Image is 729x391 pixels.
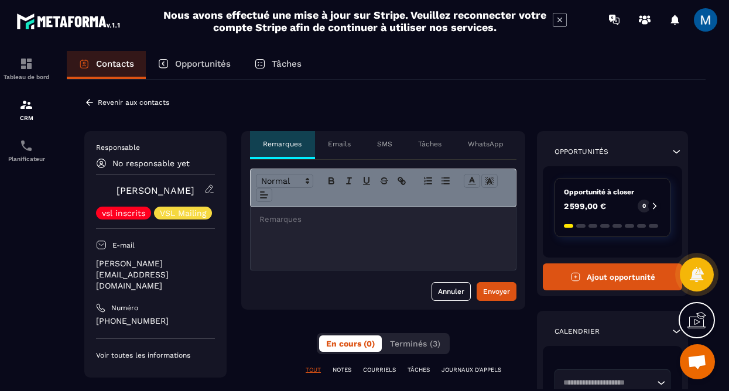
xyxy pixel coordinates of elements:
[117,185,194,196] a: [PERSON_NAME]
[263,139,302,149] p: Remarques
[19,139,33,153] img: scheduler
[555,327,600,336] p: Calendrier
[3,48,50,89] a: formationformationTableau de bord
[477,282,516,301] button: Envoyer
[390,339,440,348] span: Terminés (3)
[408,366,430,374] p: TÂCHES
[559,377,654,389] input: Search for option
[468,139,504,149] p: WhatsApp
[3,156,50,162] p: Planificateur
[16,11,122,32] img: logo
[642,202,646,210] p: 0
[418,139,441,149] p: Tâches
[680,344,715,379] div: Ouvrir le chat
[96,351,215,360] p: Voir toutes les informations
[564,187,661,197] p: Opportunité à closer
[3,115,50,121] p: CRM
[432,282,471,301] button: Annuler
[96,258,215,291] p: [PERSON_NAME][EMAIL_ADDRESS][DOMAIN_NAME]
[175,59,231,69] p: Opportunités
[112,241,135,250] p: E-mail
[272,59,302,69] p: Tâches
[111,303,138,313] p: Numéro
[319,335,382,352] button: En cours (0)
[441,366,501,374] p: JOURNAUX D'APPELS
[242,51,313,79] a: Tâches
[326,339,375,348] span: En cours (0)
[19,57,33,71] img: formation
[328,139,351,149] p: Emails
[306,366,321,374] p: TOUT
[555,147,608,156] p: Opportunités
[333,366,351,374] p: NOTES
[564,202,606,210] p: 2 599,00 €
[363,366,396,374] p: COURRIELS
[383,335,447,352] button: Terminés (3)
[160,209,206,217] p: VSL Mailing
[3,89,50,130] a: formationformationCRM
[543,263,682,290] button: Ajout opportunité
[96,315,215,327] p: [PHONE_NUMBER]
[67,51,146,79] a: Contacts
[146,51,242,79] a: Opportunités
[3,74,50,80] p: Tableau de bord
[98,98,169,107] p: Revenir aux contacts
[96,59,134,69] p: Contacts
[102,209,145,217] p: vsl inscrits
[96,143,215,152] p: Responsable
[112,159,190,168] p: No responsable yet
[19,98,33,112] img: formation
[483,286,510,297] div: Envoyer
[377,139,392,149] p: SMS
[3,130,50,171] a: schedulerschedulerPlanificateur
[163,9,547,33] h2: Nous avons effectué une mise à jour sur Stripe. Veuillez reconnecter votre compte Stripe afin de ...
